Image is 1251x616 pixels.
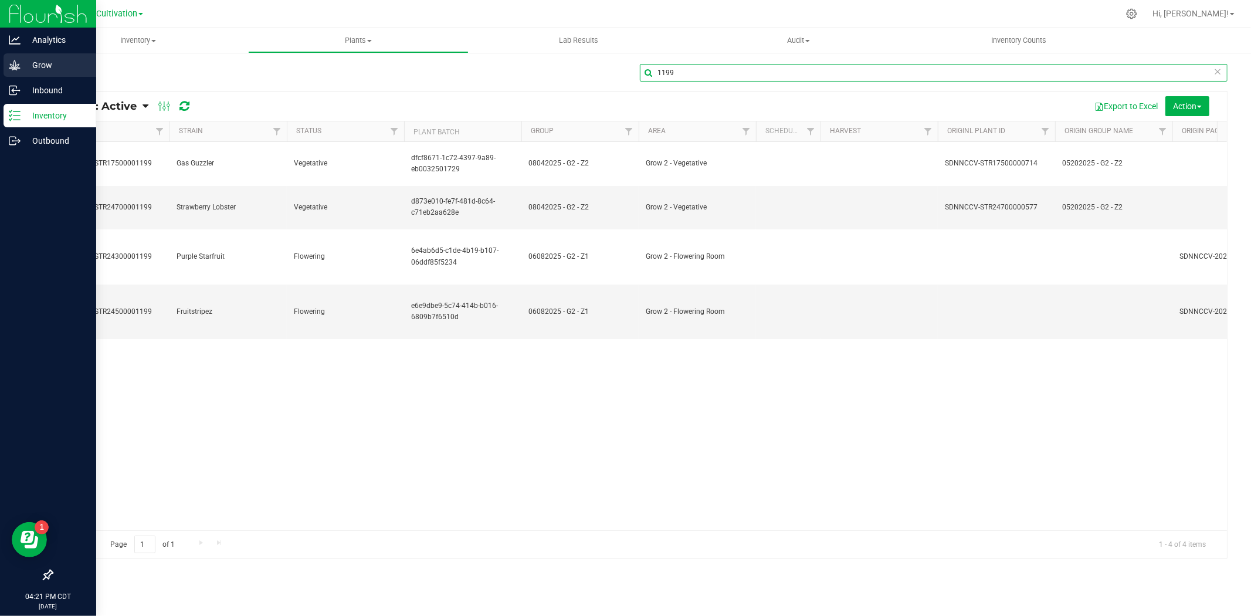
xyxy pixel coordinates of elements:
a: Filter [385,121,404,141]
a: Origin Package ID [1182,127,1246,135]
span: 08042025 - G2 - Z2 [528,158,632,169]
a: Originl Plant ID [947,127,1005,135]
span: dfcf8671-1c72-4397-9a89-eb0032501729 [411,153,514,175]
a: Area [648,127,666,135]
span: Vegetative [294,158,397,169]
span: Vegetative [294,202,397,213]
span: Plants: Active [61,100,137,113]
p: Analytics [21,33,91,47]
span: Flowering [294,306,397,317]
span: Fruitstripez [177,306,280,317]
a: Filter [801,121,821,141]
a: Origin Group Name [1064,127,1133,135]
a: Filter [150,121,169,141]
p: Grow [21,58,91,72]
a: Inventory Counts [908,28,1128,53]
span: 05202025 - G2 - Z2 [1062,158,1165,169]
span: 05202025 - G2 - Z2 [1062,202,1165,213]
span: e6e9dbe9-5c74-414b-b016-6809b7f6510d [411,300,514,323]
iframe: Resource center unread badge [35,520,49,534]
inline-svg: Inbound [9,84,21,96]
span: 6e4ab6d5-c1de-4b19-b107-06ddf85f5234 [411,245,514,268]
a: Harvest [830,127,861,135]
a: Inventory [28,28,248,53]
span: 06082025 - G2 - Z1 [528,306,632,317]
span: Flowering [294,251,397,262]
a: Filter [1153,121,1172,141]
input: 1 [134,536,155,554]
span: Inventory [28,35,248,46]
button: Export to Excel [1087,96,1165,116]
p: [DATE] [5,602,91,611]
a: Filter [1036,121,1055,141]
span: Grow 2 - Flowering Room [646,306,749,317]
iframe: Resource center [12,522,47,557]
span: d873e010-fe7f-481d-8c64-c71eb2aa628e [411,196,514,218]
p: 04:21 PM CDT [5,591,91,602]
span: Gas Guzzler [177,158,280,169]
span: SDNNCCV-STR17500000714 [945,158,1048,169]
span: SDNNCCV-STR24300001199 [59,251,162,262]
p: Inventory [21,109,91,123]
th: Plant Batch [404,121,521,142]
p: Inbound [21,83,91,97]
span: 08042025 - G2 - Z2 [528,202,632,213]
span: Inventory Counts [975,35,1062,46]
span: 1 - 4 of 4 items [1150,536,1215,553]
th: Scheduled [756,121,821,142]
inline-svg: Grow [9,59,21,71]
a: Strain [179,127,203,135]
span: Clear [1213,64,1222,79]
span: Strawberry Lobster [177,202,280,213]
span: Grow 2 - Vegetative [646,202,749,213]
span: 06082025 - G2 - Z1 [528,251,632,262]
inline-svg: Outbound [9,135,21,147]
div: Manage settings [1124,8,1139,19]
p: Outbound [21,134,91,148]
span: SDNNCCV-STR17500001199 [59,158,162,169]
a: Filter [267,121,287,141]
a: Filter [619,121,639,141]
a: Filter [918,121,938,141]
span: Cultivation [96,9,137,19]
span: Purple Starfruit [177,251,280,262]
inline-svg: Inventory [9,110,21,121]
span: SDNNCCV-STR24700000577 [945,202,1048,213]
inline-svg: Analytics [9,34,21,46]
span: Plants [249,35,467,46]
a: Status [296,127,321,135]
a: Lab Results [469,28,689,53]
span: SDNNCCV-STR24700001199 [59,202,162,213]
span: Lab Results [543,35,614,46]
span: Grow 2 - Vegetative [646,158,749,169]
a: Group [531,127,554,135]
a: Filter [737,121,756,141]
span: Audit [689,35,908,46]
a: Plants: Active [61,100,143,113]
a: Audit [689,28,908,53]
span: SDNNCCV-STR24500001199 [59,306,162,317]
span: Grow 2 - Flowering Room [646,251,749,262]
a: Plants [248,28,468,53]
input: Search Plant ID, Strain, Area, Group, Harvest ... [640,64,1228,82]
span: Page of 1 [100,536,185,554]
span: Hi, [PERSON_NAME]! [1152,9,1229,18]
button: Action [1165,96,1209,116]
span: Action [1174,101,1202,111]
